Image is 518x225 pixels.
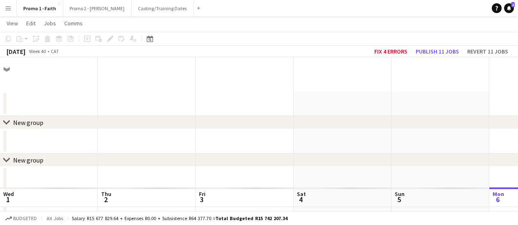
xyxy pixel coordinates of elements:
[371,46,411,57] button: Fix 4 errors
[63,0,131,16] button: Promo 2 - [PERSON_NAME]
[394,195,405,204] span: 5
[45,215,65,221] span: All jobs
[64,20,83,27] span: Comms
[101,190,111,198] span: Thu
[7,47,25,56] div: [DATE]
[412,46,462,57] button: Publish 11 jobs
[72,215,287,221] div: Salary R15 677 829.64 + Expenses R0.00 + Subsistence R64 377.70 =
[3,190,14,198] span: Wed
[296,195,306,204] span: 4
[51,48,59,54] div: CAT
[100,195,111,204] span: 2
[395,190,405,198] span: Sun
[13,118,43,127] div: New group
[4,214,38,223] button: Budgeted
[13,156,43,164] div: New group
[215,215,287,221] span: Total Budgeted R15 742 207.34
[511,2,515,7] span: 2
[297,190,306,198] span: Sat
[26,20,36,27] span: Edit
[17,0,63,16] button: Promo 1 - Faith
[493,190,504,198] span: Mon
[491,195,504,204] span: 6
[198,195,206,204] span: 3
[27,48,48,54] span: Week 40
[41,18,59,29] a: Jobs
[2,195,14,204] span: 1
[3,18,21,29] a: View
[131,0,194,16] button: Casting/Training Dates
[199,190,206,198] span: Fri
[61,18,86,29] a: Comms
[44,20,56,27] span: Jobs
[23,18,39,29] a: Edit
[13,216,37,221] span: Budgeted
[464,46,511,57] button: Revert 11 jobs
[504,3,514,13] a: 2
[7,20,18,27] span: View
